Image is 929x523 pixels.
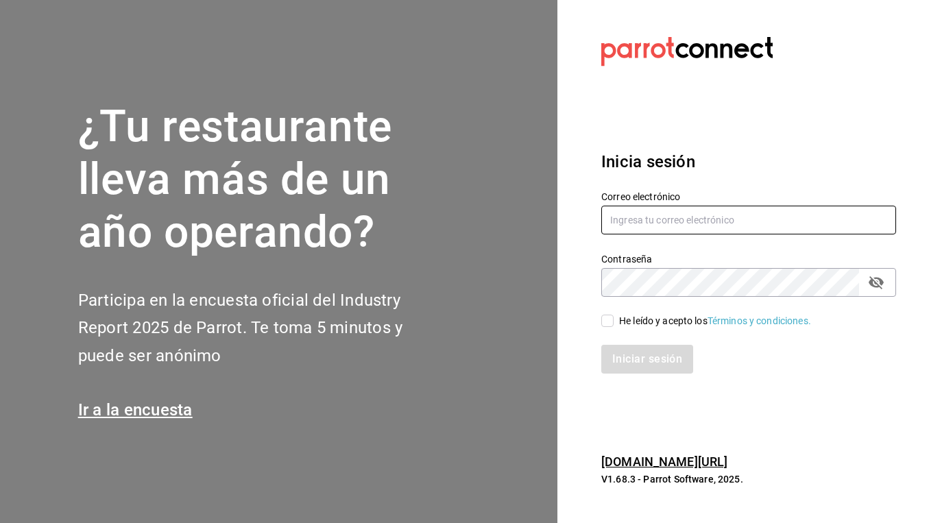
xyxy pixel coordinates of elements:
a: [DOMAIN_NAME][URL] [601,454,727,469]
button: passwordField [865,271,888,294]
div: He leído y acepto los [619,314,811,328]
h2: Participa en la encuesta oficial del Industry Report 2025 de Parrot. Te toma 5 minutos y puede se... [78,287,448,370]
label: Correo electrónico [601,192,896,202]
p: V1.68.3 - Parrot Software, 2025. [601,472,896,486]
h1: ¿Tu restaurante lleva más de un año operando? [78,101,448,258]
input: Ingresa tu correo electrónico [601,206,896,234]
label: Contraseña [601,254,896,264]
a: Ir a la encuesta [78,400,193,419]
a: Términos y condiciones. [708,315,811,326]
h3: Inicia sesión [601,149,896,174]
